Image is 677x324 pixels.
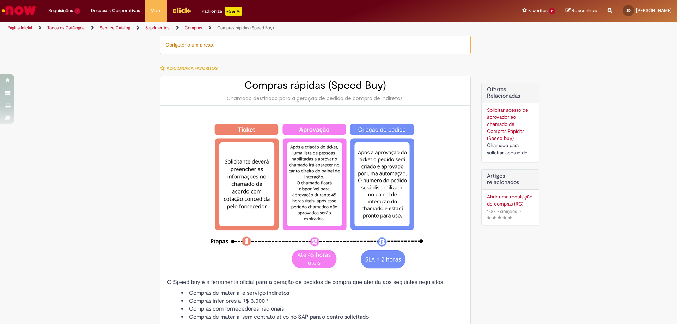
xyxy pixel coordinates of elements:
ul: Trilhas de página [5,22,446,35]
a: Suprimentos [145,25,170,31]
img: click_logo_yellow_360x200.png [172,5,191,16]
p: +GenAi [225,7,242,16]
li: Compras inferiores a R$13.000 * [181,297,463,305]
div: Padroniza [202,7,242,16]
a: Compras rápidas (Speed Buy) [217,25,274,31]
a: Solicitar acesso de aprovador ao chamado de Compras Rápidas (Speed buy) [487,107,528,141]
div: Chamado para solicitar acesso de aprovador ao ticket de Speed buy [487,142,534,157]
h3: Artigos relacionados [487,173,534,185]
span: SD [626,8,631,13]
span: O Speed buy é a ferramenta oficial para a geração de pedidos de compra que atenda aos seguintes r... [167,279,445,285]
span: Despesas Corporativas [91,7,140,14]
span: Requisições [48,7,73,14]
img: ServiceNow [1,4,37,18]
span: • [518,207,523,216]
span: 5 [74,8,80,14]
a: Compras [185,25,202,31]
div: Chamado destinado para a geração de pedido de compra de indiretos. [167,95,463,102]
a: Service Catalog [100,25,130,31]
li: Compras de material e serviço indiretos [181,289,463,297]
span: 2 [549,8,555,14]
span: Favoritos [528,7,548,14]
li: Compras de material sem contrato ativo no SAP para o centro solicitado [181,313,463,321]
h2: Compras rápidas (Speed Buy) [167,80,463,91]
div: Obrigatório um anexo. [160,36,471,54]
a: Rascunhos [566,7,597,14]
div: Ofertas Relacionadas [481,83,539,162]
a: Abrir uma requisição de compras (RC) [487,193,534,207]
span: 1587 Exibições [487,208,517,214]
button: Adicionar a Favoritos [160,61,221,76]
li: Compras com fornecedores nacionais [181,305,463,313]
a: Página inicial [8,25,32,31]
span: [PERSON_NAME] [636,7,672,13]
span: Rascunhos [572,7,597,14]
a: Todos os Catálogos [47,25,85,31]
span: More [151,7,161,14]
span: Adicionar a Favoritos [167,66,218,71]
h2: Ofertas Relacionadas [487,87,534,99]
